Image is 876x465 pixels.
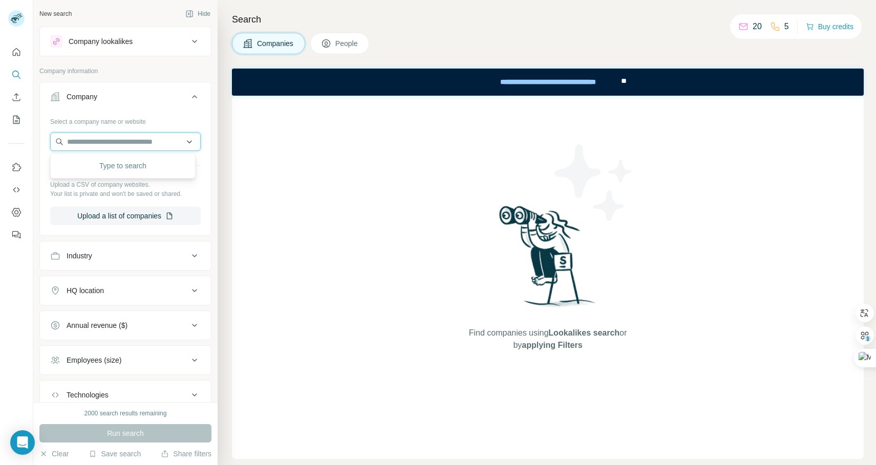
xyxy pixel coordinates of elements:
[178,6,218,21] button: Hide
[84,409,167,418] div: 2000 search results remaining
[40,29,211,54] button: Company lookalikes
[232,12,864,27] h4: Search
[67,251,92,261] div: Industry
[335,38,359,49] span: People
[50,113,201,126] div: Select a company name or website
[39,449,69,459] button: Clear
[495,203,601,317] img: Surfe Illustration - Woman searching with binoculars
[67,92,97,102] div: Company
[53,156,193,176] div: Type to search
[8,88,25,106] button: Enrich CSV
[753,20,762,33] p: 20
[40,313,211,338] button: Annual revenue ($)
[50,189,201,198] p: Your list is private and won't be saved or shared.
[40,278,211,303] button: HQ location
[39,9,72,18] div: New search
[67,320,127,330] div: Annual revenue ($)
[806,19,853,34] button: Buy credits
[548,137,640,229] img: Surfe Illustration - Stars
[8,43,25,61] button: Quick start
[161,449,211,459] button: Share filters
[8,181,25,199] button: Use Surfe API
[67,390,109,400] div: Technologies
[50,207,201,225] button: Upload a list of companies
[39,67,211,76] p: Company information
[466,327,630,351] span: Find companies using or by
[548,328,619,337] span: Lookalikes search
[67,355,121,365] div: Employees (size)
[40,348,211,372] button: Employees (size)
[40,84,211,113] button: Company
[8,110,25,129] button: My lists
[8,65,25,84] button: Search
[8,203,25,222] button: Dashboard
[40,383,211,407] button: Technologies
[50,180,201,189] p: Upload a CSV of company websites.
[69,36,133,47] div: Company lookalikes
[67,285,104,296] div: HQ location
[40,243,211,268] button: Industry
[8,158,25,176] button: Use Surfe on LinkedIn
[257,38,294,49] span: Companies
[522,341,582,349] span: applying Filters
[8,226,25,244] button: Feedback
[784,20,789,33] p: 5
[232,69,864,96] iframe: Banner
[89,449,141,459] button: Save search
[10,430,35,455] div: Open Intercom Messenger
